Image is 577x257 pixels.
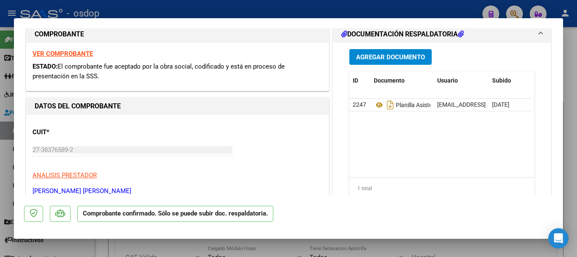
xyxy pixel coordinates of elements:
datatable-header-cell: Subido [489,72,531,90]
p: CUIT [33,127,120,137]
p: [PERSON_NAME] [PERSON_NAME] [33,186,322,196]
span: [DATE] [492,101,509,108]
i: Descargar documento [385,98,396,112]
datatable-header-cell: Documento [370,72,434,90]
span: Documento [374,77,405,84]
span: ID [353,77,358,84]
span: ANALISIS PRESTADOR [33,171,97,179]
mat-expansion-panel-header: DOCUMENTACIÓN RESPALDATORIA [333,26,551,43]
span: Planilla Asistencia [DATE] [374,102,462,108]
datatable-header-cell: Acción [531,72,573,90]
span: 2247 [353,101,366,108]
div: Open Intercom Messenger [548,228,569,249]
h1: DOCUMENTACIÓN RESPALDATORIA [341,29,464,39]
div: DOCUMENTACIÓN RESPALDATORIA [333,43,551,218]
span: El comprobante fue aceptado por la obra social, codificado y está en proceso de presentación en l... [33,63,285,80]
a: VER COMPROBANTE [33,50,93,58]
span: Usuario [437,77,458,84]
strong: COMPROBANTE [35,30,84,38]
datatable-header-cell: ID [349,72,370,90]
button: Agregar Documento [349,49,432,65]
span: Agregar Documento [356,53,425,61]
strong: DATOS DEL COMPROBANTE [35,102,121,110]
div: 1 total [349,178,534,199]
span: Subido [492,77,511,84]
p: Comprobante confirmado. Sólo se puede subir doc. respaldatoria. [77,206,273,222]
span: ESTADO: [33,63,57,70]
datatable-header-cell: Usuario [434,72,489,90]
